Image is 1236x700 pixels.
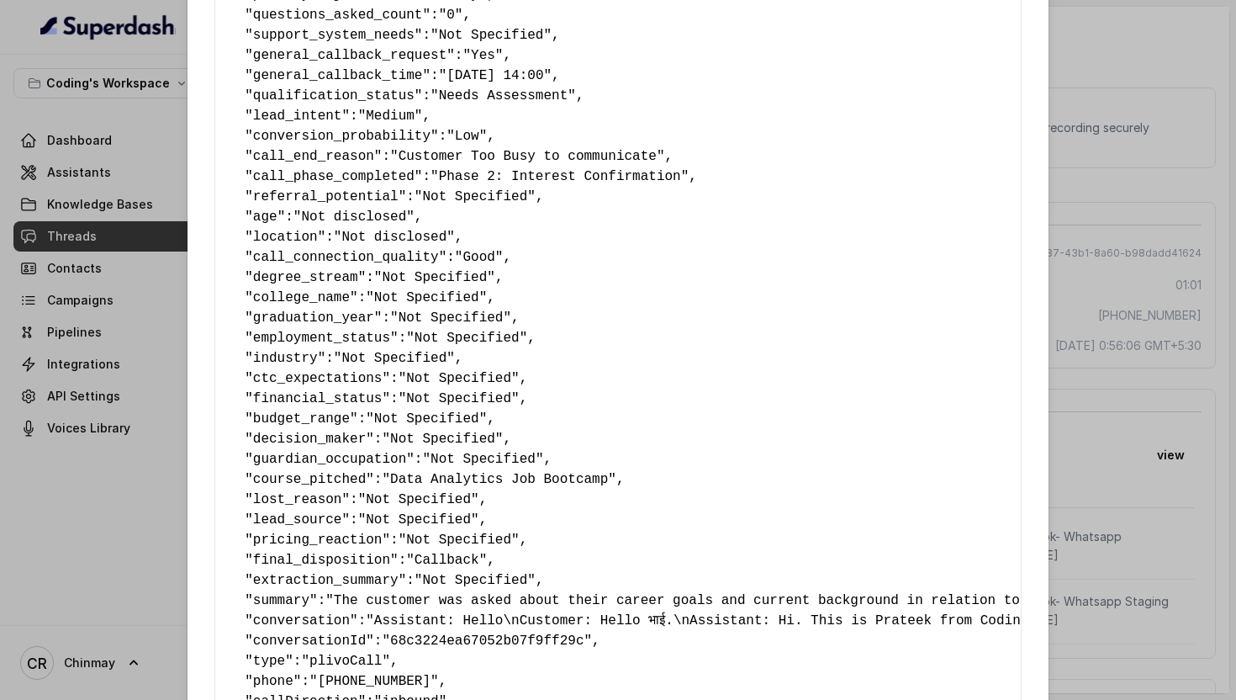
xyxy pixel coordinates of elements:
span: age [253,209,277,225]
span: phone [253,674,293,689]
span: "0" [439,8,463,23]
span: conversationId [253,634,366,649]
span: "Not Specified" [334,351,455,366]
span: type [253,654,285,669]
span: "Not Specified" [430,28,552,43]
span: "Not Specified" [422,452,543,467]
span: "Good" [455,250,504,265]
span: summary [253,593,309,608]
span: final_disposition [253,553,390,568]
span: extraction_summary [253,573,399,588]
span: college_name [253,290,350,305]
span: general_callback_request [253,48,446,63]
span: "Not Specified" [374,270,495,285]
span: "Not Specified" [399,391,520,406]
span: support_system_needs [253,28,415,43]
span: "Not Specified" [399,371,520,386]
span: call_end_reason [253,149,374,164]
span: call_phase_completed [253,169,415,184]
span: "68c3224ea67052b07f9ff29c" [382,634,592,649]
span: "Not disclosed" [293,209,415,225]
span: lead_intent [253,109,342,124]
span: "plivoCall" [301,654,390,669]
span: "Not Specified" [382,432,503,447]
span: "Data Analytics Job Bootcamp" [382,472,615,487]
span: pricing_reaction [253,533,383,548]
span: conversation [253,613,350,628]
span: employment_status [253,331,390,346]
span: "Not Specified" [358,492,479,507]
span: "Yes" [462,48,503,63]
span: "[DATE] 14:00" [439,68,552,83]
span: ctc_expectations [253,371,383,386]
span: "Callback" [406,553,487,568]
span: "Not Specified" [415,189,536,204]
span: questions_asked_count [253,8,423,23]
span: graduation_year [253,310,374,326]
span: course_pitched [253,472,366,487]
span: decision_maker [253,432,366,447]
span: "Not disclosed" [334,230,455,245]
span: lead_source [253,512,342,528]
span: industry [253,351,318,366]
span: guardian_occupation [253,452,406,467]
span: general_callback_time [253,68,423,83]
span: "Not Specified" [399,533,520,548]
span: "Not Specified" [415,573,536,588]
span: location [253,230,318,245]
span: financial_status [253,391,383,406]
span: "Medium" [358,109,423,124]
span: "Not Specified" [366,290,487,305]
span: "Customer Too Busy to communicate" [390,149,664,164]
span: "Not Specified" [406,331,527,346]
span: qualification_status [253,88,415,103]
span: "Not Specified" [390,310,511,326]
span: call_connection_quality [253,250,439,265]
span: "Needs Assessment" [430,88,576,103]
span: referral_potential [253,189,399,204]
span: conversion_probability [253,129,430,144]
span: "Not Specified" [358,512,479,528]
span: "[PHONE_NUMBER]" [309,674,439,689]
span: lost_reason [253,492,342,507]
span: "Not Specified" [366,411,487,427]
span: budget_range [253,411,350,427]
span: "Phase 2: Interest Confirmation" [430,169,689,184]
span: "Low" [446,129,487,144]
span: degree_stream [253,270,358,285]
